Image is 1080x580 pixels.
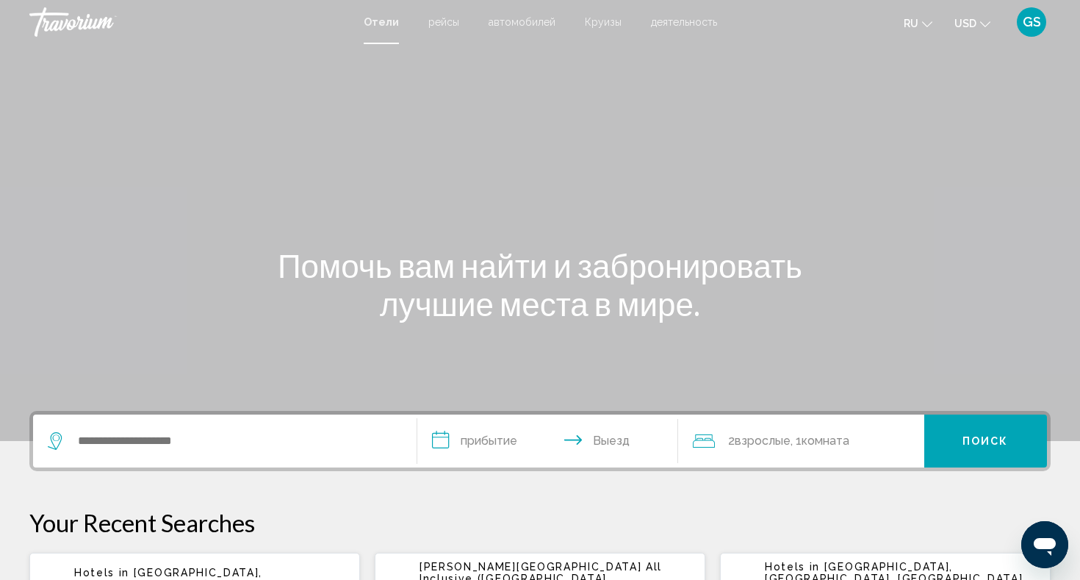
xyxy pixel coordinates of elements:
span: USD [954,18,976,29]
button: User Menu [1012,7,1051,37]
a: рейсы [428,16,459,28]
span: , 1 [791,431,849,451]
span: Взрослые [735,434,791,448]
button: Check in and out dates [417,415,678,468]
a: Отели [364,16,399,28]
iframe: Кнопка запуска окна обмена сообщениями [1021,521,1068,568]
span: 2 [728,431,791,451]
button: Change language [904,12,932,34]
a: Круизы [585,16,622,28]
span: Комната [802,434,849,448]
p: Your Recent Searches [29,508,1051,537]
span: GS [1023,15,1041,29]
a: Travorium [29,7,349,37]
div: Search widget [33,415,1047,468]
a: автомобилей [489,16,555,28]
span: ru [904,18,918,29]
span: Поиск [962,436,1009,448]
a: деятельность [651,16,717,28]
button: Change currency [954,12,990,34]
span: Hotels in [765,561,820,573]
button: Travelers: 2 adults, 0 children [678,415,924,468]
span: Hotels in [74,567,129,579]
button: Поиск [924,415,1048,468]
h1: Помочь вам найти и забронировать лучшие места в мире. [264,246,816,323]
